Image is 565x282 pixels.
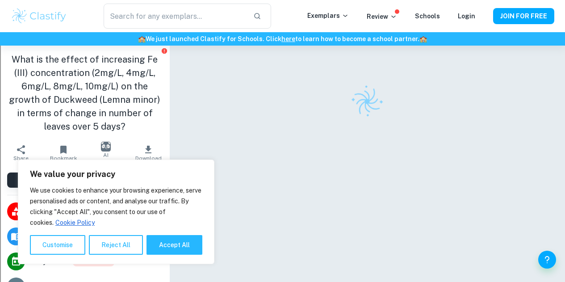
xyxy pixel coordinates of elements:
[281,35,295,42] a: here
[55,219,95,227] a: Cookie Policy
[415,13,440,20] a: Schools
[538,251,556,269] button: Help and Feedback
[419,35,427,42] span: 🏫
[30,185,202,228] p: We use cookies to enhance your browsing experience, serve personalised ads or content, and analys...
[493,8,554,24] button: JOIN FOR FREE
[146,235,202,255] button: Accept All
[307,11,349,21] p: Exemplars
[30,169,202,180] p: We value your privacy
[18,160,214,264] div: We value your privacy
[458,13,475,20] a: Login
[2,34,563,44] h6: We just launched Clastify for Schools. Click to learn how to become a school partner.
[89,235,143,255] button: Reject All
[30,235,85,255] button: Customise
[11,7,67,25] img: Clastify logo
[367,12,397,21] p: Review
[104,4,247,29] input: Search for any exemplars...
[138,35,146,42] span: 🏫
